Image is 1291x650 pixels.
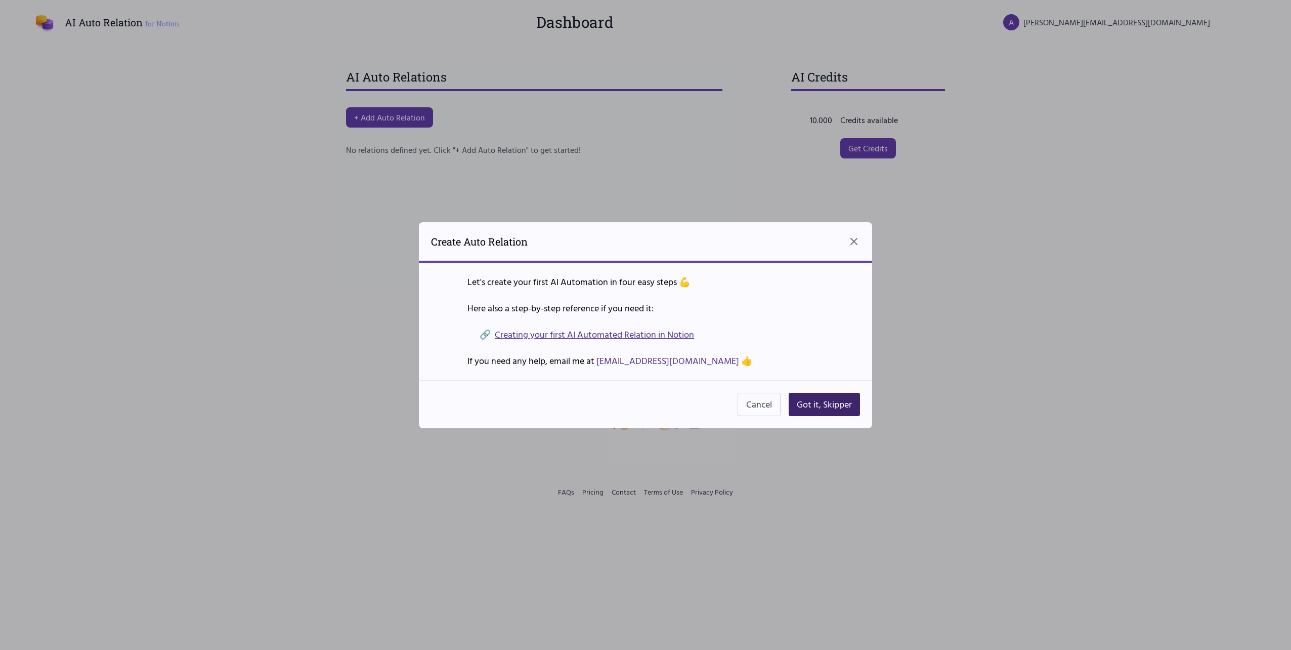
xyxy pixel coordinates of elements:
button: Cancel [738,393,781,416]
button: Got it, Skipper [789,393,860,416]
a: Creating your first AI Automated Relation in Notion [495,328,694,342]
button: Close dialog [848,235,860,248]
a: [EMAIL_ADDRESS][DOMAIN_NAME] [596,354,739,368]
p: Here also a step-by-step reference if you need it: [467,301,824,315]
span: thumbs up [741,354,752,368]
h2: Create Auto Relation [431,234,528,249]
p: Let's create your first AI Automation in four easy steps 💪 [467,275,824,289]
div: 🔗 [467,328,824,342]
p: If you need any help, email me at [467,354,824,368]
